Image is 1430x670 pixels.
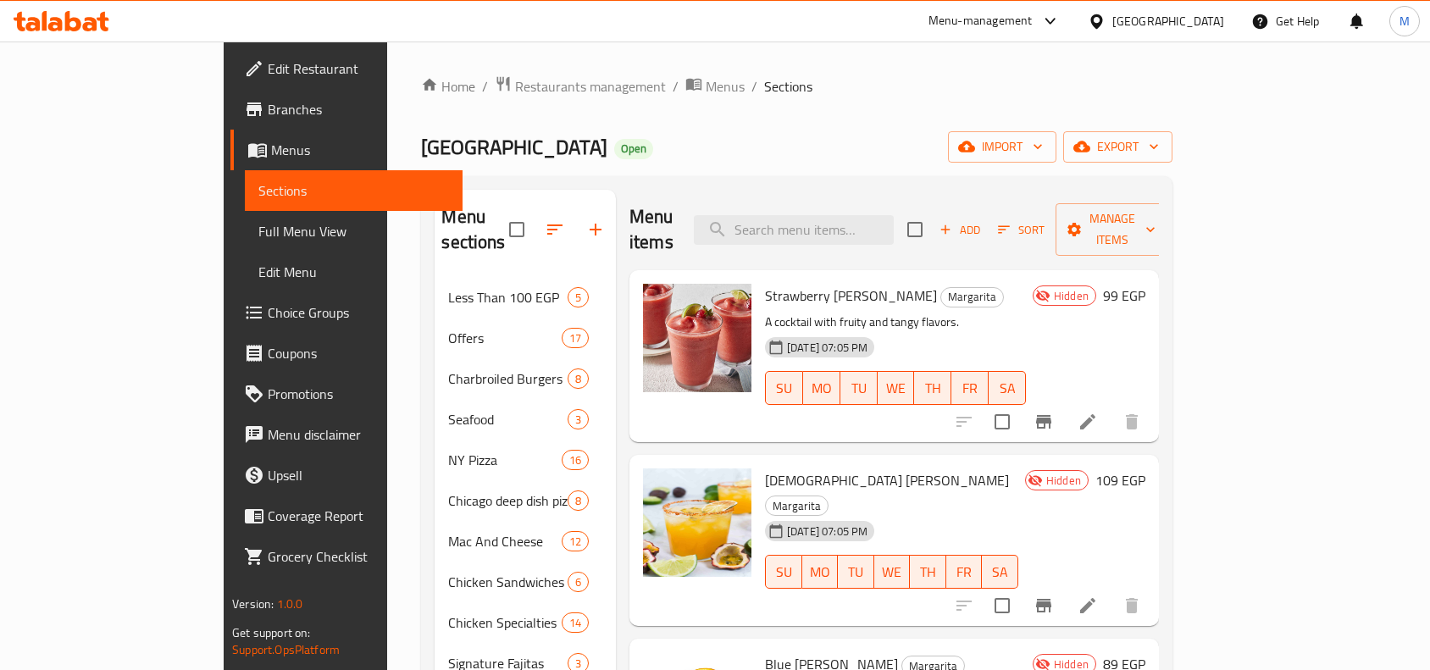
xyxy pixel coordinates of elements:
[1111,585,1152,626] button: delete
[435,399,616,440] div: Seafood3
[941,287,1003,307] span: Margarita
[245,170,463,211] a: Sections
[568,409,589,429] div: items
[933,217,987,243] button: Add
[441,204,509,255] h2: Menu sections
[984,588,1020,623] span: Select to update
[499,212,535,247] span: Select all sections
[568,490,589,511] div: items
[1077,136,1159,158] span: export
[897,212,933,247] span: Select section
[998,220,1045,240] span: Sort
[933,217,987,243] span: Add item
[765,283,937,308] span: Strawberry [PERSON_NAME]
[562,450,589,470] div: items
[563,330,588,346] span: 17
[984,404,1020,440] span: Select to update
[802,555,839,589] button: MO
[764,76,812,97] span: Sections
[448,531,561,551] span: Mac And Cheese
[230,455,463,496] a: Upsell
[1400,12,1410,30] span: M
[258,221,449,241] span: Full Menu View
[1023,585,1064,626] button: Branch-specific-item
[568,371,588,387] span: 8
[884,376,908,401] span: WE
[448,368,567,389] span: Charbroiled Burgers
[982,555,1018,589] button: SA
[1078,595,1098,616] a: Edit menu item
[562,531,589,551] div: items
[1095,468,1145,492] h6: 109 EGP
[810,376,834,401] span: MO
[840,371,878,405] button: TU
[1103,284,1145,307] h6: 99 EGP
[773,560,795,584] span: SU
[765,312,1026,333] p: A cocktail with fruity and tangy flavors.
[515,76,666,97] span: Restaurants management
[881,560,904,584] span: WE
[435,440,616,480] div: NY Pizza16
[230,414,463,455] a: Menu disclaimer
[1069,208,1156,251] span: Manage items
[448,328,561,348] span: Offers
[951,371,989,405] button: FR
[780,523,874,540] span: [DATE] 07:05 PM
[268,384,449,404] span: Promotions
[994,217,1049,243] button: Sort
[773,376,796,401] span: SU
[629,204,673,255] h2: Menu items
[1039,473,1088,489] span: Hidden
[643,468,751,577] img: Hawaiian Margarita
[230,89,463,130] a: Branches
[232,622,310,644] span: Get support on:
[245,252,463,292] a: Edit Menu
[448,572,567,592] span: Chicken Sandwiches
[435,318,616,358] div: Offers17
[271,140,449,160] span: Menus
[435,480,616,521] div: Chicago deep dish pizza8
[914,371,951,405] button: TH
[495,75,666,97] a: Restaurants management
[1056,203,1169,256] button: Manage items
[268,302,449,323] span: Choice Groups
[1047,288,1095,304] span: Hidden
[568,290,588,306] span: 5
[946,555,983,589] button: FR
[435,358,616,399] div: Charbroiled Burgers8
[1078,412,1098,432] a: Edit menu item
[230,48,463,89] a: Edit Restaurant
[765,555,801,589] button: SU
[643,284,751,392] img: Strawberry Margarita
[614,139,653,159] div: Open
[268,58,449,79] span: Edit Restaurant
[448,287,567,307] div: Less Than 100 EGP
[568,574,588,590] span: 6
[845,560,867,584] span: TU
[448,450,561,470] span: NY Pizza
[948,131,1056,163] button: import
[230,496,463,536] a: Coverage Report
[268,424,449,445] span: Menu disclaimer
[568,572,589,592] div: items
[562,612,589,633] div: items
[928,11,1033,31] div: Menu-management
[751,76,757,97] li: /
[1023,401,1064,442] button: Branch-specific-item
[838,555,874,589] button: TU
[989,560,1012,584] span: SA
[685,75,745,97] a: Menus
[1063,131,1172,163] button: export
[673,76,679,97] li: /
[232,593,274,615] span: Version:
[1112,12,1224,30] div: [GEOGRAPHIC_DATA]
[421,75,1172,97] nav: breadcrumb
[989,371,1026,405] button: SA
[277,593,303,615] span: 1.0.0
[448,490,567,511] span: Chicago deep dish pizza
[780,340,874,356] span: [DATE] 07:05 PM
[765,371,803,405] button: SU
[258,180,449,201] span: Sections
